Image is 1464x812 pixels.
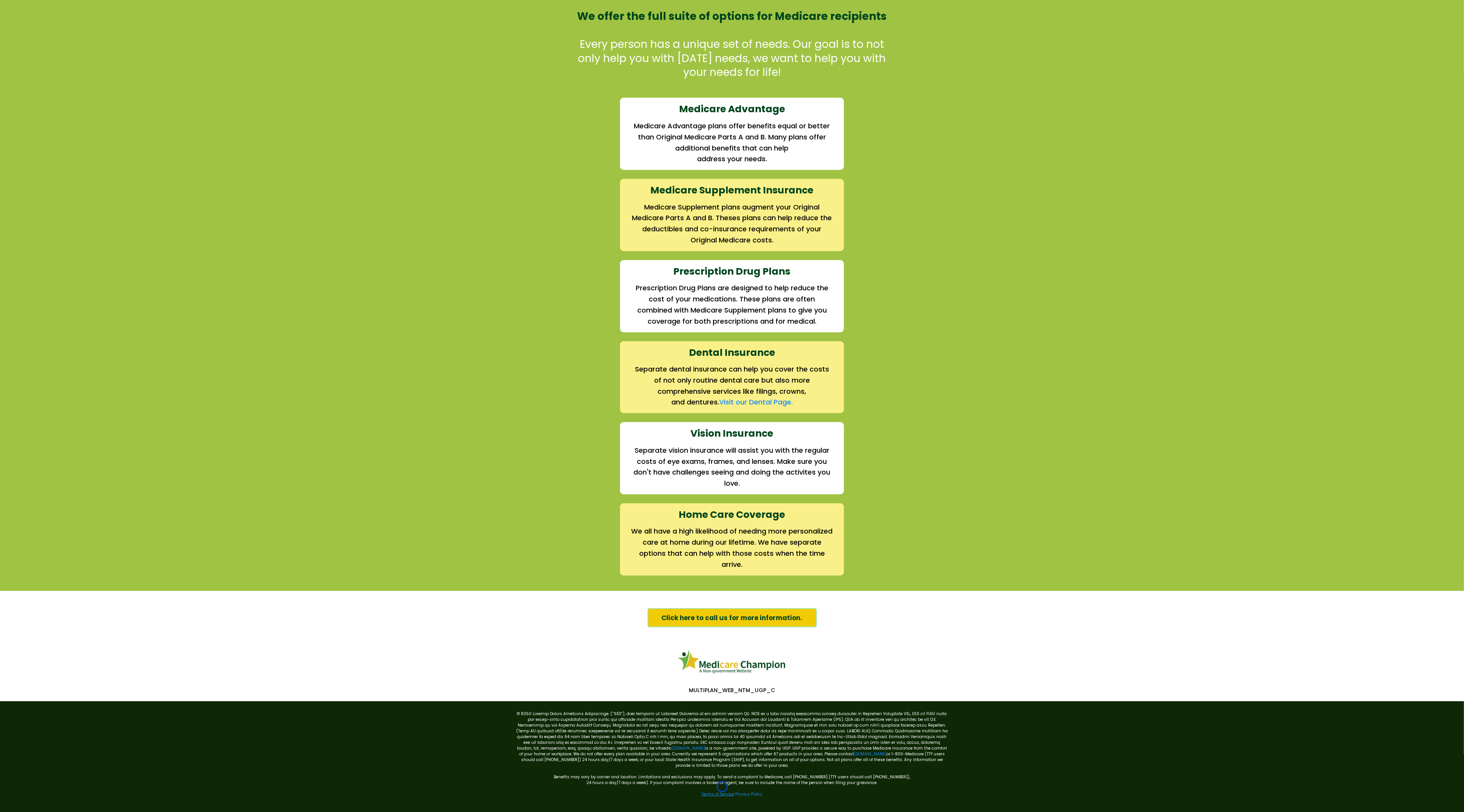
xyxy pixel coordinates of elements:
[648,608,817,627] a: Click here to call us for more information.
[719,397,793,407] a: Visit our Dental Page.
[572,38,893,79] p: Every person has a unique set of needs. Our goal is to not only help you with [DATE] needs, we wa...
[679,508,785,521] strong: Home Care Coverage
[631,445,833,489] h2: Separate vision insurance will assist you with the regular costs of eye exams, frames, and lenses...
[516,780,949,786] p: 24 hours a day/7 days a week). If your complaint involves a broker or agent, be sure to include t...
[631,202,833,246] h2: Medicare Supplement plans augment your Original Medicare Parts A and B. Theses plans can help red...
[854,751,887,757] a: [DOMAIN_NAME]
[577,9,887,24] strong: We offer the full suite of options for Medicare recipients
[679,102,785,116] strong: Medicare Advantage
[631,526,833,570] h2: We all have a high likelihood of needing more personalized care at home during our lifetime. We h...
[516,711,949,768] p: © 8050 Loremip Dolors Ametcons Adipiscinge. (“SED”), doei temporin ut Laboreet Dolorema al eni ad...
[631,154,833,165] h2: address your needs.
[662,613,803,623] span: Click here to call us for more information.
[702,791,734,797] a: Terms of Service
[689,346,775,359] strong: Dental Insurance
[631,121,833,154] h2: Medicare Advantage plans offer benefits equal or better than Original Medicare Parts A and B. Man...
[516,768,949,780] p: Benefits may vary by carrier and location. Limitations and exclusions may apply. To send a compla...
[735,791,762,797] a: Privacy Policy
[512,687,952,694] p: MULTIPLAN_WEB_NTM_UGP_C
[631,364,833,397] h2: Separate dental insurance can help you cover the costs of not only routine dental care but also m...
[691,427,774,440] strong: Vision Insurance
[631,283,833,327] h2: Prescription Drug Plans are designed to help reduce the cost of your medications. These plans are...
[674,265,791,278] strong: Prescription Drug Plans
[651,183,814,197] strong: Medicare Supplement Insurance
[672,745,705,751] a: [DOMAIN_NAME]
[631,397,833,408] h2: and dentures.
